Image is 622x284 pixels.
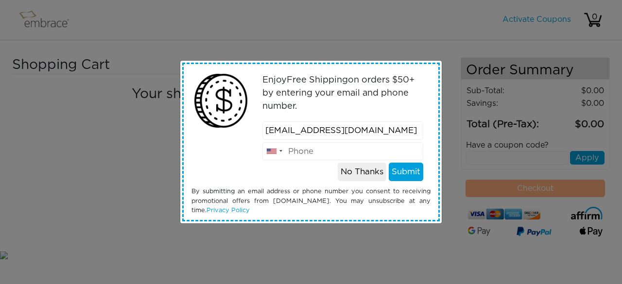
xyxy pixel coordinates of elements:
div: By submitting an email address or phone number you consent to receiving promotional offers from [... [184,187,438,215]
div: United States: +1 [263,143,285,160]
a: Privacy Policy [207,207,250,214]
button: Submit [389,163,423,181]
input: Phone [262,142,424,161]
span: Free Shipping [287,76,348,84]
button: No Thanks [338,163,386,181]
input: Email [262,121,424,140]
p: Enjoy on orders $50+ by entering your email and phone number. [262,74,424,113]
img: money2.png [189,69,253,133]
